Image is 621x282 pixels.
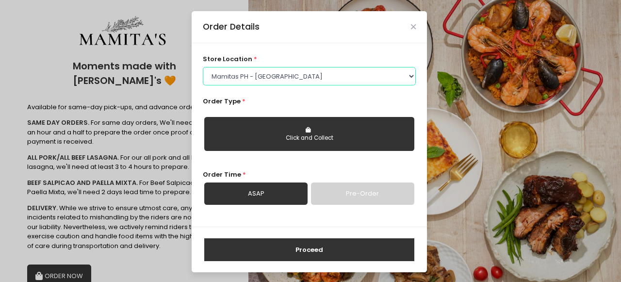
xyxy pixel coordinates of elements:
[311,182,414,205] a: Pre-Order
[203,97,241,106] span: Order Type
[203,54,252,64] span: store location
[411,24,416,29] button: Close
[211,134,408,143] div: Click and Collect
[204,238,414,262] button: Proceed
[203,20,260,33] div: Order Details
[203,170,241,179] span: Order Time
[204,117,414,151] button: Click and Collect
[204,182,308,205] a: ASAP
